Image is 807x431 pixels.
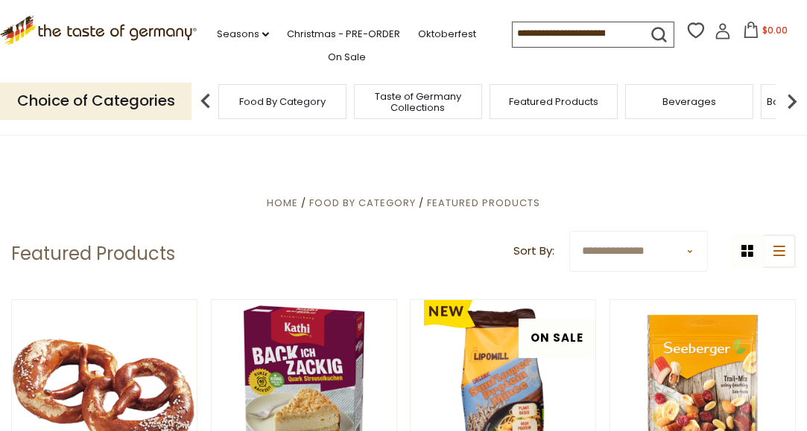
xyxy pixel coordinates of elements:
[418,26,476,42] a: Oktoberfest
[191,86,221,116] img: previous arrow
[309,196,416,210] a: Food By Category
[509,96,598,107] a: Featured Products
[762,24,788,36] span: $0.00
[11,243,175,265] h1: Featured Products
[239,96,326,107] a: Food By Category
[267,196,298,210] a: Home
[427,196,540,210] a: Featured Products
[734,22,797,44] button: $0.00
[287,26,400,42] a: Christmas - PRE-ORDER
[358,91,478,113] a: Taste of Germany Collections
[777,86,807,116] img: next arrow
[513,242,554,261] label: Sort By:
[662,96,716,107] a: Beverages
[328,49,366,66] a: On Sale
[217,26,269,42] a: Seasons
